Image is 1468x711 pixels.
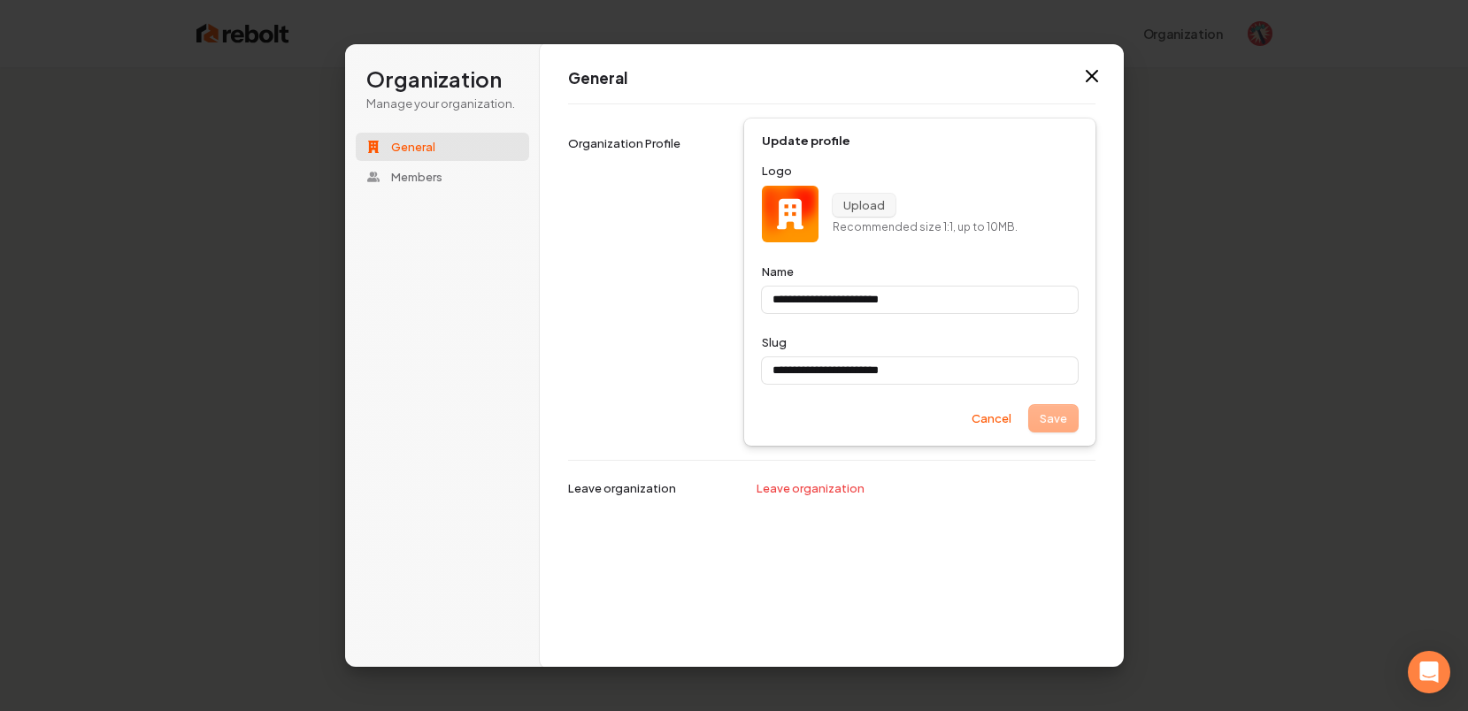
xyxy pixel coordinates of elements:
label: Slug [762,334,787,350]
button: Leave organization [748,475,875,501]
span: Members [391,169,442,185]
p: Logo [762,163,1077,179]
p: Recommended size 1:1, up to 10MB. [833,220,1018,235]
button: Members [356,163,529,191]
button: General [356,133,529,161]
h1: General [568,68,1095,89]
img: superiorroofingoffice-15 [762,186,819,242]
p: Manage your organization. [366,96,519,111]
label: Name [762,264,794,279]
p: Leave organization [568,480,676,496]
button: Cancel [961,405,1022,432]
button: Upload [833,194,895,217]
h1: Update profile [762,133,1077,149]
h1: Organization [366,65,519,94]
span: General [391,139,435,155]
p: Organization Profile [568,135,680,151]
